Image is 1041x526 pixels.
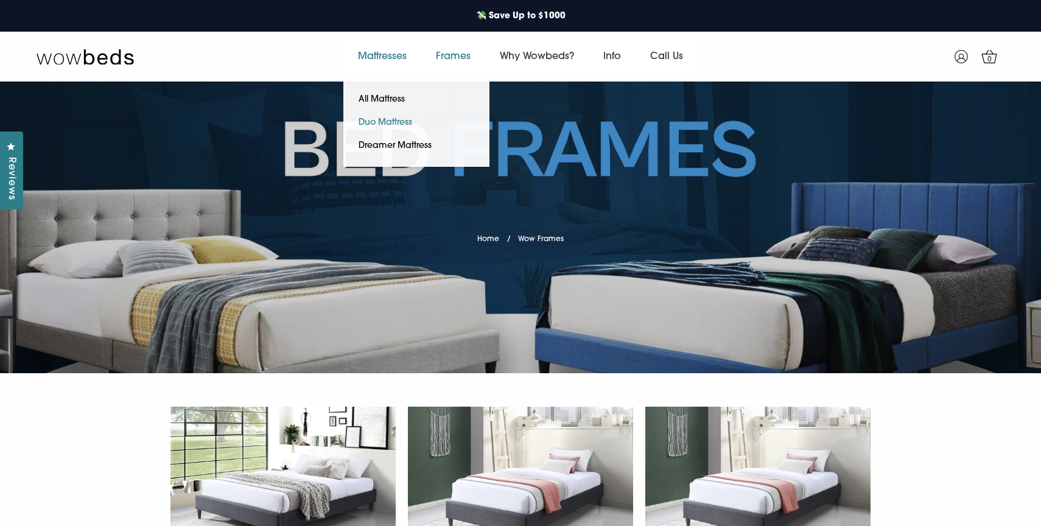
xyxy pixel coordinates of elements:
[343,88,420,111] a: All Mattress
[477,236,499,243] a: Home
[421,40,485,74] a: Frames
[636,40,698,74] a: Call Us
[470,4,572,29] a: 💸 Save Up to $1000
[974,41,1004,72] a: 0
[984,54,996,66] span: 0
[589,40,636,74] a: Info
[343,135,447,158] a: Dreamer Mattress
[37,48,134,65] img: Wow Beds Logo
[343,40,421,74] a: Mattresses
[3,157,19,200] span: Reviews
[507,236,511,243] span: /
[343,111,427,135] a: Duo Mattress
[485,40,589,74] a: Why Wowbeds?
[477,219,564,250] nav: breadcrumbs
[518,236,564,243] span: Wow Frames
